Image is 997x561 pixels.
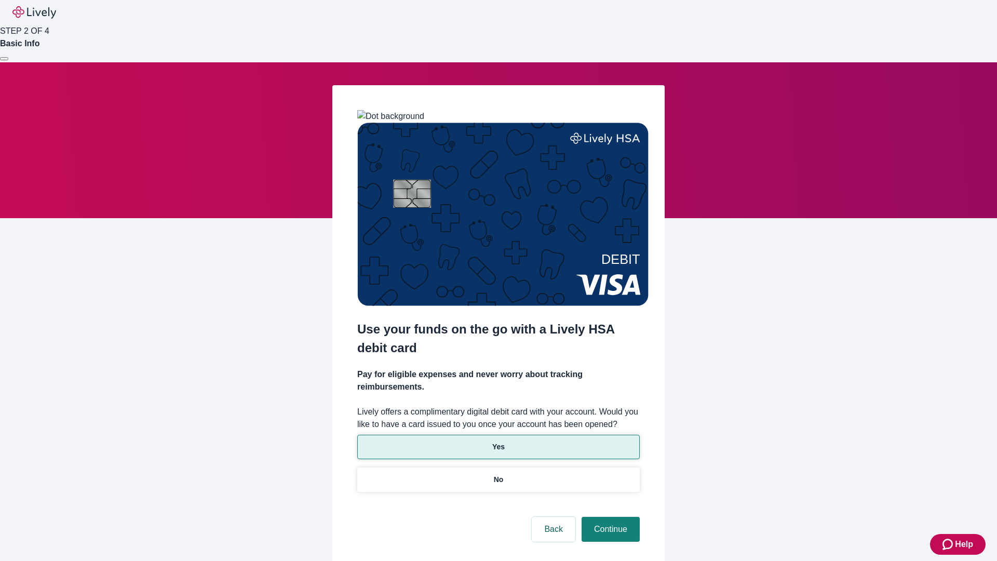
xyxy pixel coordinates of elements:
[955,538,973,551] span: Help
[357,320,640,357] h2: Use your funds on the go with a Lively HSA debit card
[930,534,986,555] button: Zendesk support iconHelp
[357,406,640,431] label: Lively offers a complimentary digital debit card with your account. Would you like to have a card...
[357,123,649,306] img: Debit card
[12,6,56,19] img: Lively
[942,538,955,551] svg: Zendesk support icon
[357,368,640,393] h4: Pay for eligible expenses and never worry about tracking reimbursements.
[357,435,640,459] button: Yes
[492,442,505,452] p: Yes
[532,517,575,542] button: Back
[494,474,504,485] p: No
[357,110,424,123] img: Dot background
[582,517,640,542] button: Continue
[357,468,640,492] button: No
